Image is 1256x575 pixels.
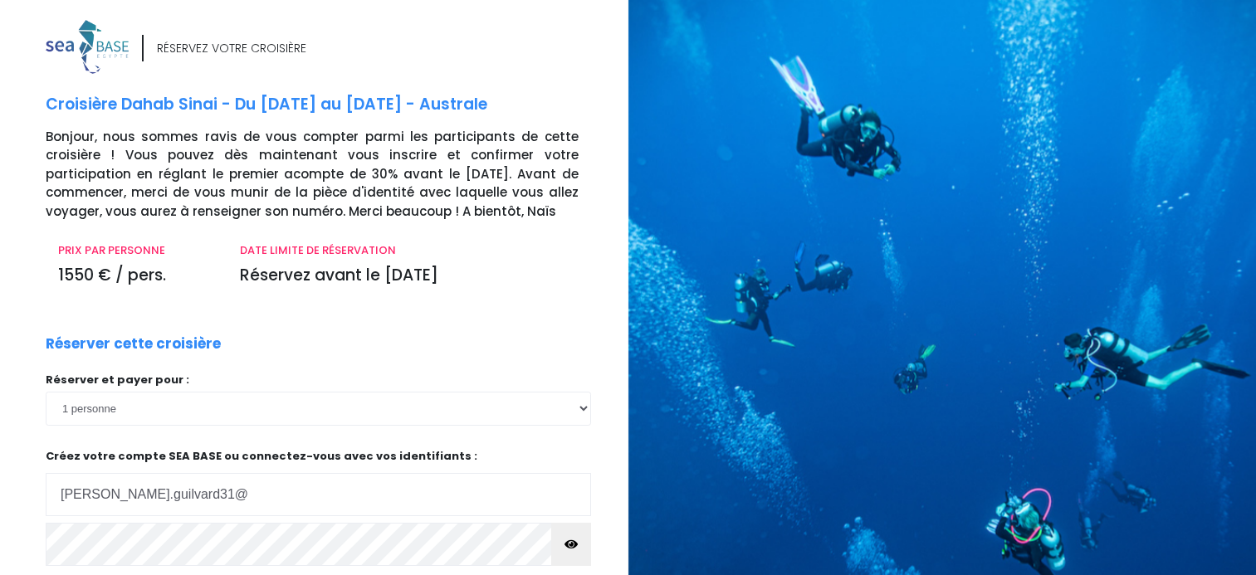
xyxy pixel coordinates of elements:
[58,242,215,259] p: PRIX PAR PERSONNE
[46,93,616,117] p: Croisière Dahab Sinai - Du [DATE] au [DATE] - Australe
[46,20,129,74] img: logo_color1.png
[46,372,591,388] p: Réserver et payer pour :
[46,334,221,355] p: Réserver cette croisière
[58,264,215,288] p: 1550 € / pers.
[46,448,591,517] p: Créez votre compte SEA BASE ou connectez-vous avec vos identifiants :
[46,473,591,516] input: Adresse email
[46,128,616,222] p: Bonjour, nous sommes ravis de vous compter parmi les participants de cette croisière ! Vous pouve...
[240,242,579,259] p: DATE LIMITE DE RÉSERVATION
[157,40,306,57] div: RÉSERVEZ VOTRE CROISIÈRE
[240,264,579,288] p: Réservez avant le [DATE]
